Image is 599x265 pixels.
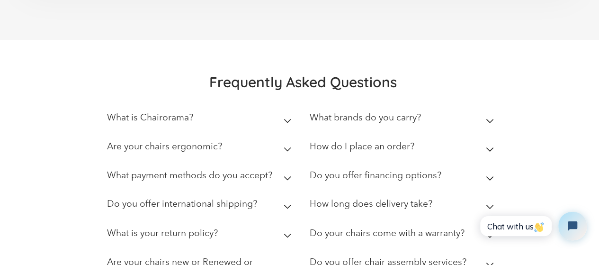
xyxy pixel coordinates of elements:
[309,198,432,209] h2: How long does delivery take?
[309,192,498,220] summary: How long does delivery take?
[107,163,295,192] summary: What payment methods do you accept?
[107,227,218,238] h2: What is your return policy?
[309,220,498,249] summary: Do your chairs come with a warranty?
[107,134,295,163] summary: Are your chairs ergonomic?
[107,73,499,91] h2: Frequently Asked Questions
[107,112,193,123] h2: What is Chairorama?
[107,198,257,209] h2: Do you offer international shipping?
[309,227,464,238] h2: Do your chairs come with a warranty?
[309,112,420,123] h2: What brands do you carry?
[107,105,295,134] summary: What is Chairorama?
[309,163,498,192] summary: Do you offer financing options?
[107,220,295,249] summary: What is your return policy?
[470,204,595,248] iframe: Tidio Chat
[107,170,272,181] h2: What payment methods do you accept?
[107,141,222,152] h2: Are your chairs ergonomic?
[309,134,498,163] summary: How do I place an order?
[309,170,441,181] h2: Do you offer financing options?
[107,192,295,220] summary: Do you offer international shipping?
[309,141,414,152] h2: How do I place an order?
[309,105,498,134] summary: What brands do you carry?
